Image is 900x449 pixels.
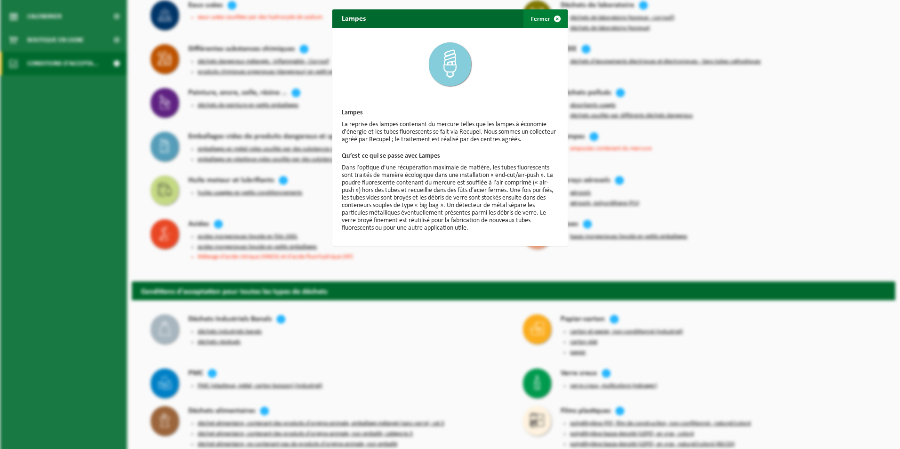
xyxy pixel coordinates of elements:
[523,9,567,28] button: Fermer
[342,153,558,160] h3: Qu’est-ce qui se passe avec Lampes
[332,9,375,27] h2: Lampes
[342,164,558,232] p: Dans l’optique d’une récupération maximale de matière, les tubes fluorescents sont traités de man...
[342,121,558,144] p: La reprise des lampes contenant du mercure telles que les lampes à économie d'énergie et les tube...
[342,110,558,116] h3: Lampes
